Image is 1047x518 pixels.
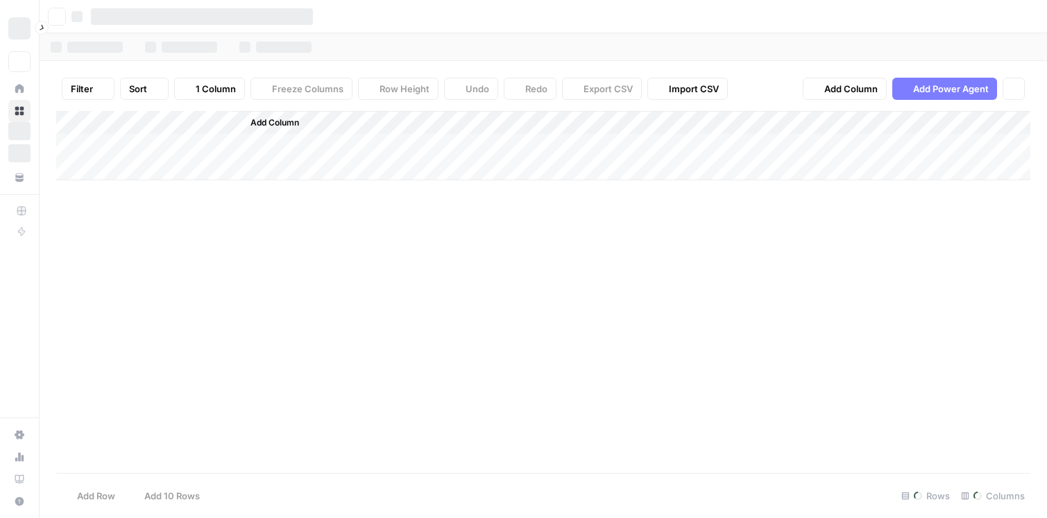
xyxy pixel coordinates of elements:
[562,78,642,100] button: Export CSV
[272,82,343,96] span: Freeze Columns
[129,82,147,96] span: Sort
[232,114,305,132] button: Add Column
[824,82,878,96] span: Add Column
[892,78,997,100] button: Add Power Agent
[8,446,31,468] a: Usage
[896,485,955,507] div: Rows
[62,78,114,100] button: Filter
[504,78,556,100] button: Redo
[669,82,719,96] span: Import CSV
[250,78,352,100] button: Freeze Columns
[913,82,989,96] span: Add Power Agent
[71,82,93,96] span: Filter
[124,485,208,507] button: Add 10 Rows
[358,78,439,100] button: Row Height
[380,82,429,96] span: Row Height
[647,78,728,100] button: Import CSV
[8,490,31,512] button: Help + Support
[466,82,489,96] span: Undo
[144,489,200,503] span: Add 10 Rows
[8,100,31,122] a: Browse
[8,424,31,446] a: Settings
[56,485,124,507] button: Add Row
[525,82,547,96] span: Redo
[8,166,31,189] a: Your Data
[8,78,31,100] a: Home
[8,468,31,490] a: Learning Hub
[803,78,887,100] button: Add Column
[250,116,299,129] span: Add Column
[77,489,115,503] span: Add Row
[174,78,245,100] button: 1 Column
[120,78,169,100] button: Sort
[196,82,236,96] span: 1 Column
[955,485,1030,507] div: Columns
[584,82,633,96] span: Export CSV
[444,78,498,100] button: Undo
